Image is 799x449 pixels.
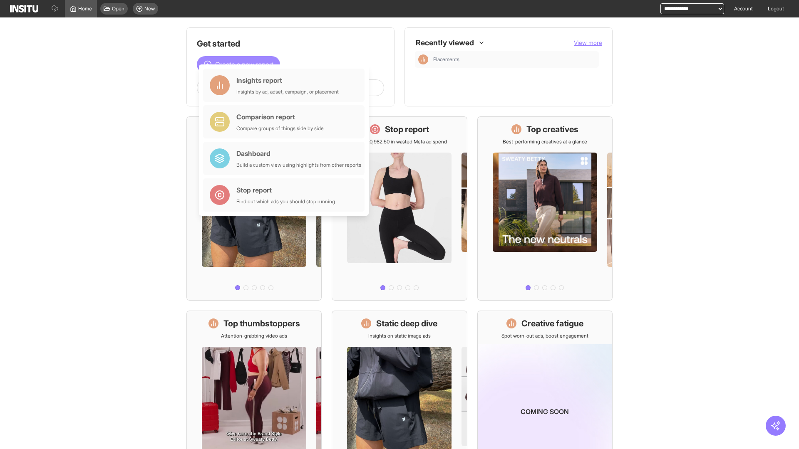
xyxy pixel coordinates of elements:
[236,162,361,168] div: Build a custom view using highlights from other reports
[236,112,324,122] div: Comparison report
[433,56,596,63] span: Placements
[574,39,602,47] button: View more
[385,123,429,135] h1: Stop report
[144,5,155,12] span: New
[332,116,467,301] a: Stop reportSave £20,982.50 in wasted Meta ad spend
[10,5,38,12] img: Logo
[112,5,124,12] span: Open
[223,318,300,329] h1: Top thumbstoppers
[215,59,273,69] span: Create a new report
[236,185,335,195] div: Stop report
[197,38,384,49] h1: Get started
[197,56,280,73] button: Create a new report
[376,318,437,329] h1: Static deep dive
[433,56,459,63] span: Placements
[503,138,587,145] p: Best-performing creatives at a glance
[352,138,447,145] p: Save £20,982.50 in wasted Meta ad spend
[477,116,613,301] a: Top creativesBest-performing creatives at a glance
[418,54,428,64] div: Insights
[368,333,431,339] p: Insights on static image ads
[574,39,602,46] span: View more
[236,148,361,158] div: Dashboard
[236,125,324,132] div: Compare groups of things side by side
[78,5,92,12] span: Home
[236,75,339,85] div: Insights report
[236,89,339,95] div: Insights by ad, adset, campaign, or placement
[236,198,335,205] div: Find out which ads you should stop running
[221,333,287,339] p: Attention-grabbing video ads
[526,123,578,135] h1: Top creatives
[186,116,322,301] a: What's live nowSee all active ads instantly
